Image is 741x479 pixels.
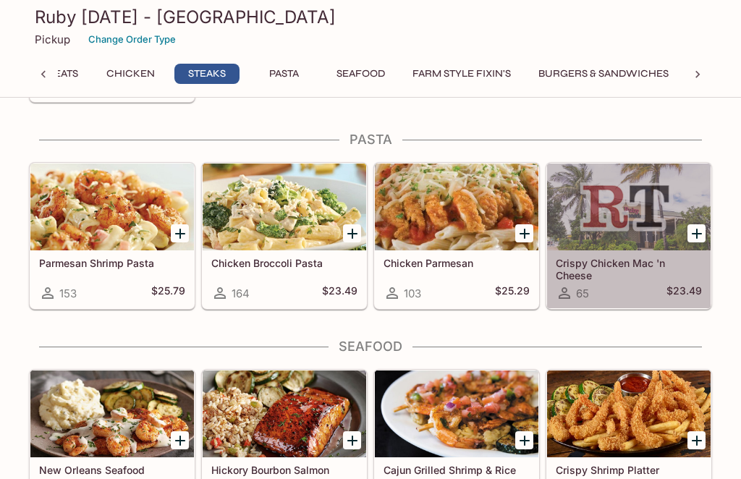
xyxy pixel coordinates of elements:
[82,28,182,51] button: Change Order Type
[374,163,539,309] a: Chicken Parmesan103$25.29
[202,163,367,309] a: Chicken Broccoli Pasta164$23.49
[343,224,361,242] button: Add Chicken Broccoli Pasta
[556,257,702,281] h5: Crispy Chicken Mac 'n Cheese
[405,64,519,84] button: Farm Style Fixin's
[211,257,357,269] h5: Chicken Broccoli Pasta
[30,370,194,457] div: New Orleans Seafood
[35,33,70,46] p: Pickup
[515,224,533,242] button: Add Chicken Parmesan
[35,6,706,28] h3: Ruby [DATE] - [GEOGRAPHIC_DATA]
[375,370,538,457] div: Cajun Grilled Shrimp & Rice
[687,431,706,449] button: Add Crispy Shrimp Platter
[174,64,240,84] button: Steaks
[39,464,185,476] h5: New Orleans Seafood
[546,163,711,309] a: Crispy Chicken Mac 'n Cheese65$23.49
[151,284,185,302] h5: $25.79
[29,339,712,355] h4: Seafood
[322,284,357,302] h5: $23.49
[384,257,530,269] h5: Chicken Parmesan
[171,431,189,449] button: Add New Orleans Seafood
[30,164,194,250] div: Parmesan Shrimp Pasta
[59,287,77,300] span: 153
[547,370,711,457] div: Crispy Shrimp Platter
[547,164,711,250] div: Crispy Chicken Mac 'n Cheese
[29,132,712,148] h4: Pasta
[251,64,316,84] button: Pasta
[404,287,421,300] span: 103
[203,164,366,250] div: Chicken Broccoli Pasta
[515,431,533,449] button: Add Cajun Grilled Shrimp & Rice
[384,464,530,476] h5: Cajun Grilled Shrimp & Rice
[576,287,589,300] span: 65
[30,163,195,309] a: Parmesan Shrimp Pasta153$25.79
[556,464,702,476] h5: Crispy Shrimp Platter
[687,224,706,242] button: Add Crispy Chicken Mac 'n Cheese
[495,284,530,302] h5: $25.29
[232,287,250,300] span: 164
[343,431,361,449] button: Add Hickory Bourbon Salmon
[39,257,185,269] h5: Parmesan Shrimp Pasta
[171,224,189,242] button: Add Parmesan Shrimp Pasta
[328,64,393,84] button: Seafood
[203,370,366,457] div: Hickory Bourbon Salmon
[666,284,702,302] h5: $23.49
[375,164,538,250] div: Chicken Parmesan
[530,64,677,84] button: Burgers & Sandwiches
[211,464,357,476] h5: Hickory Bourbon Salmon
[98,64,163,84] button: Chicken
